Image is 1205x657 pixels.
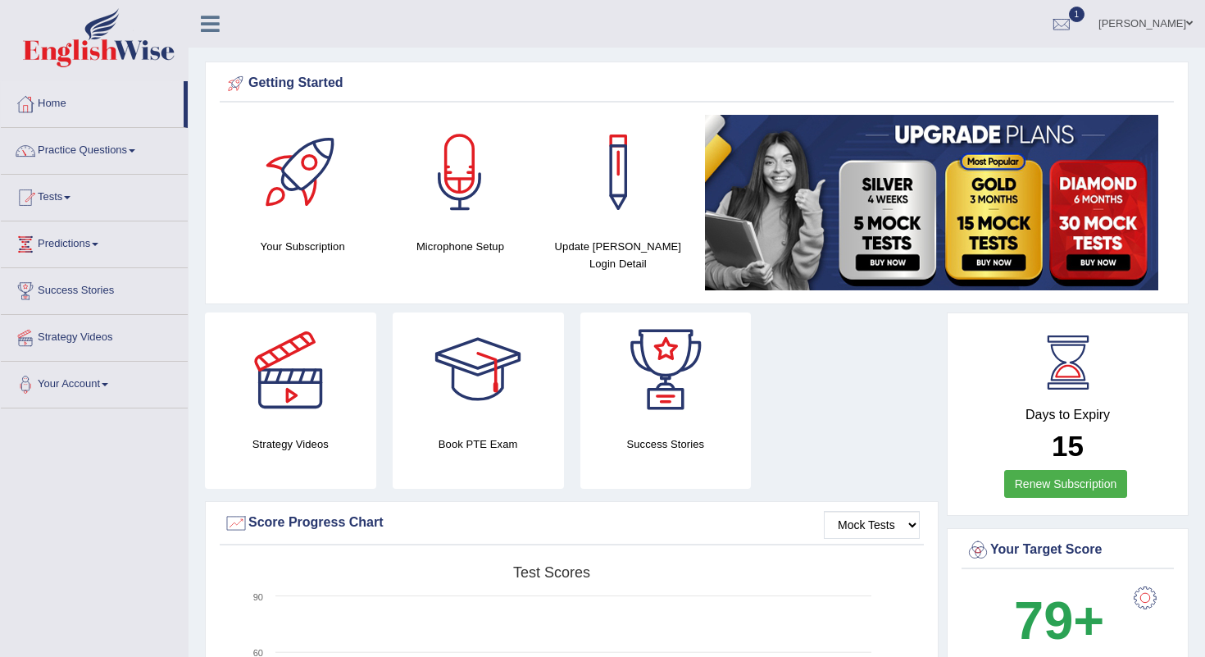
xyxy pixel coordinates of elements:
[1,268,188,309] a: Success Stories
[389,238,530,255] h4: Microphone Setup
[1069,7,1085,22] span: 1
[580,436,752,453] h4: Success Stories
[513,564,590,581] tspan: Test scores
[1,315,188,356] a: Strategy Videos
[224,511,920,536] div: Score Progress Chart
[1052,430,1084,462] b: 15
[548,238,689,272] h4: Update [PERSON_NAME] Login Detail
[966,408,1170,422] h4: Days to Expiry
[1,128,188,169] a: Practice Questions
[1004,470,1128,498] a: Renew Subscription
[232,238,373,255] h4: Your Subscription
[205,436,376,453] h4: Strategy Videos
[393,436,564,453] h4: Book PTE Exam
[966,538,1170,563] div: Your Target Score
[705,115,1158,290] img: small5.jpg
[224,71,1170,96] div: Getting Started
[1,81,184,122] a: Home
[1,175,188,216] a: Tests
[1,221,188,262] a: Predictions
[1014,591,1104,650] b: 79+
[253,592,263,602] text: 90
[1,362,188,403] a: Your Account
